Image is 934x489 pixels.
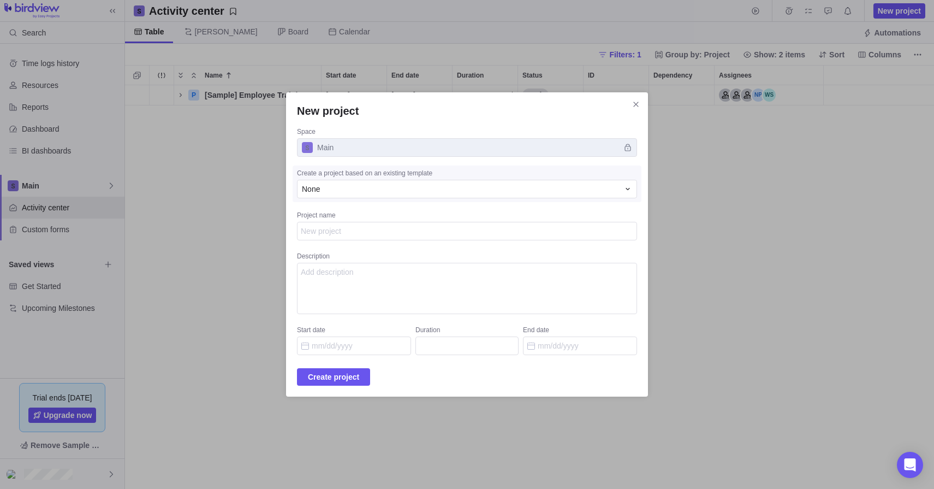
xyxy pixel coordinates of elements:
[297,103,637,119] h2: New project
[302,184,320,195] span: None
[415,337,519,355] input: Duration
[297,252,637,263] div: Description
[297,127,637,138] div: Space
[297,368,370,386] span: Create project
[297,326,411,337] div: Start date
[297,337,411,355] input: Start date
[523,326,637,337] div: End date
[308,370,359,384] span: Create project
[297,211,637,222] div: Project name
[523,337,637,355] input: End date
[297,169,637,180] div: Create a project based on an existing template
[297,222,637,240] textarea: Project name
[415,326,519,337] div: Duration
[628,97,644,112] span: Close
[897,452,923,478] div: Open Intercom Messenger
[286,92,648,397] div: New project
[297,263,637,314] textarea: Description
